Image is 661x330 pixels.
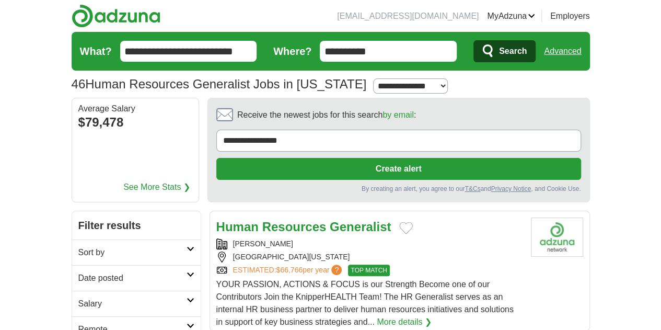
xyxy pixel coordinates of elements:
h2: Date posted [78,272,187,285]
a: Employers [550,10,590,22]
strong: Generalist [330,220,391,234]
span: $66,766 [276,266,303,274]
label: What? [80,43,112,59]
li: [EMAIL_ADDRESS][DOMAIN_NAME] [337,10,479,22]
a: More details ❯ [377,316,432,328]
span: 46 [72,75,86,94]
a: by email [382,110,414,119]
a: ESTIMATED:$66,766per year? [233,265,344,276]
a: Sort by [72,240,201,265]
h1: Human Resources Generalist Jobs in [US_STATE] [72,77,367,91]
a: Salary [72,291,201,316]
a: [PERSON_NAME] [233,240,293,248]
button: Create alert [216,158,581,180]
label: Where? [273,43,311,59]
button: Add to favorite jobs [399,222,413,234]
div: Average Salary [78,105,192,113]
span: YOUR PASSION, ACTIONS & FOCUS is our Strength Become one of our Contributors Join the KnipperHEAL... [216,280,514,326]
img: Adzuna logo [72,4,160,28]
a: Advanced [544,41,581,62]
span: ? [331,265,342,275]
a: Privacy Notice [491,185,531,192]
strong: Resources [262,220,327,234]
div: By creating an alert, you agree to our and , and Cookie Use. [216,184,581,194]
a: Date posted [72,265,201,291]
h2: Filter results [72,211,201,240]
button: Search [473,40,536,62]
span: Search [499,41,527,62]
a: MyAdzuna [487,10,535,22]
h2: Sort by [78,246,187,259]
div: [GEOGRAPHIC_DATA][US_STATE] [216,252,523,263]
a: Human Resources Generalist [216,220,391,234]
span: TOP MATCH [348,265,389,276]
a: See More Stats ❯ [123,181,190,194]
strong: Human [216,220,259,234]
span: Receive the newest jobs for this search : [237,109,416,121]
h2: Salary [78,298,187,310]
img: Knipper logo [531,218,583,257]
div: $79,478 [78,113,192,132]
a: T&Cs [465,185,480,192]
